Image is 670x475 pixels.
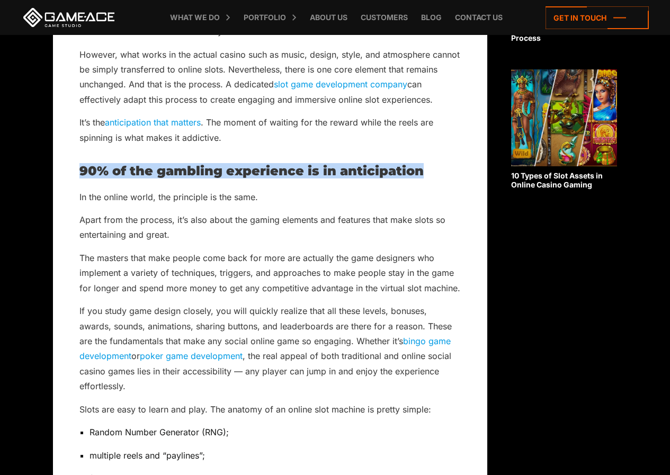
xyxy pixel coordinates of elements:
[79,212,461,243] p: Apart from the process, it’s also about the gaming elements and features that make slots so enter...
[546,6,649,29] a: Get in touch
[79,47,461,107] p: However, what works in the actual casino such as music, design, style, and atmosphere cannot be s...
[79,402,461,417] p: Slots are easy to learn and play. The anatomy of an online slot machine is pretty simple:
[90,448,461,463] p: multiple reels and “paylines”;
[79,115,461,145] p: It’s the . The moment of waiting for the reward while the reels are spinning is what makes it add...
[274,79,407,89] a: slot game development company
[105,117,201,128] a: anticipation that matters
[511,69,617,166] img: Related
[90,425,461,440] p: Random Number Generator (RNG);
[79,250,461,295] p: The masters that make people come back for more are actually the game designers who implement a v...
[79,164,461,178] h2: 90% of the gambling experience is in anticipation
[511,69,617,190] a: 10 Types of Slot Assets in Online Casino Gaming
[79,303,461,394] p: If you study game design closely, you will quickly realize that all these levels, bonuses, awards...
[79,190,461,204] p: In the online world, the principle is the same.
[140,351,243,361] a: poker game development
